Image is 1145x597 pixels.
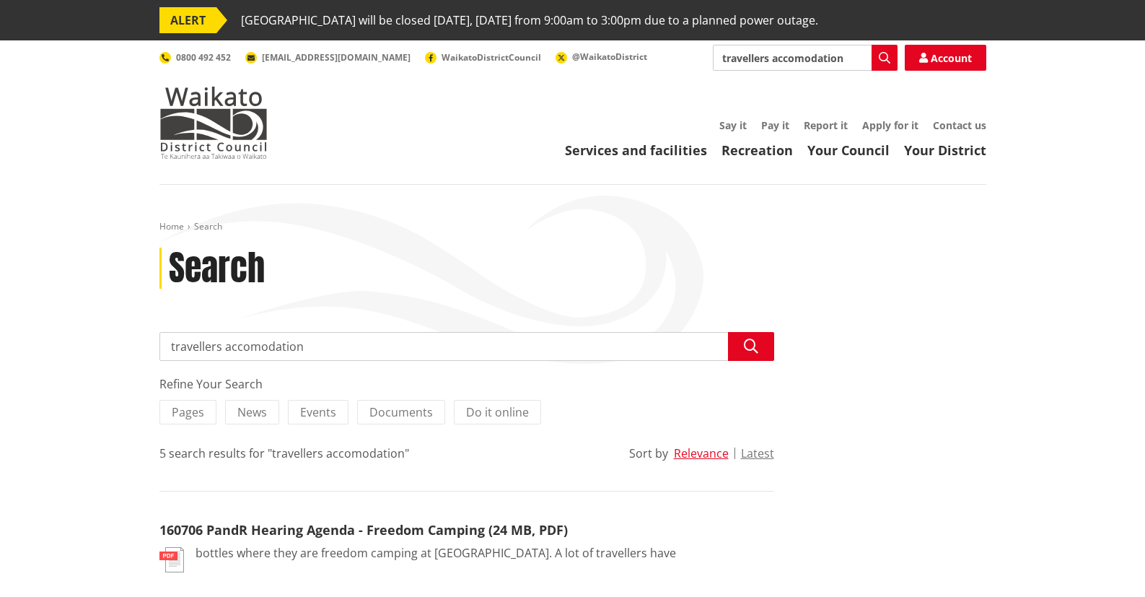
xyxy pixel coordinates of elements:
[804,118,848,132] a: Report it
[719,118,747,132] a: Say it
[159,51,231,64] a: 0800 492 452
[807,141,890,159] a: Your Council
[196,544,676,562] p: bottles where they are freedom camping at [GEOGRAPHIC_DATA]. A lot of travellers have
[933,118,986,132] a: Contact us
[565,141,707,159] a: Services and facilities
[172,404,204,420] span: Pages
[237,404,267,420] span: News
[425,51,541,64] a: WaikatoDistrictCouncil
[159,547,184,572] img: document-pdf.svg
[862,118,918,132] a: Apply for it
[159,375,774,393] div: Refine Your Search
[442,51,541,64] span: WaikatoDistrictCouncil
[556,51,647,63] a: @WaikatoDistrict
[169,248,265,289] h1: Search
[629,445,668,462] div: Sort by
[245,51,411,64] a: [EMAIL_ADDRESS][DOMAIN_NAME]
[262,51,411,64] span: [EMAIL_ADDRESS][DOMAIN_NAME]
[159,7,216,33] span: ALERT
[721,141,793,159] a: Recreation
[674,447,729,460] button: Relevance
[159,87,268,159] img: Waikato District Council - Te Kaunihera aa Takiwaa o Waikato
[241,7,818,33] span: [GEOGRAPHIC_DATA] will be closed [DATE], [DATE] from 9:00am to 3:00pm due to a planned power outage.
[369,404,433,420] span: Documents
[159,221,986,233] nav: breadcrumb
[572,51,647,63] span: @WaikatoDistrict
[761,118,789,132] a: Pay it
[176,51,231,64] span: 0800 492 452
[904,141,986,159] a: Your District
[159,521,568,539] a: 160706 PandR Hearing Agenda - Freedom Camping (24 MB, PDF)
[713,45,898,71] input: Search input
[300,404,336,420] span: Events
[741,447,774,460] button: Latest
[159,332,774,361] input: Search input
[159,220,184,232] a: Home
[194,220,222,232] span: Search
[466,404,529,420] span: Do it online
[159,445,409,462] div: 5 search results for "travellers accomodation"
[905,45,986,71] a: Account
